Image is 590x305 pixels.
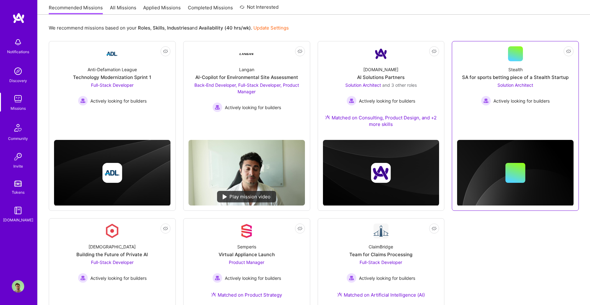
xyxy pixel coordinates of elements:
a: Not Interested [240,3,279,15]
b: Roles [138,25,150,31]
img: Actively looking for builders [78,273,88,283]
img: Company Logo [239,46,254,61]
a: Applied Missions [143,4,181,15]
b: Skills [153,25,165,31]
div: Community [8,135,28,142]
a: Update Settings [253,25,289,31]
span: Actively looking for builders [225,275,281,281]
img: Company Logo [374,224,388,238]
img: Ateam Purple Icon [337,292,342,297]
img: Company Logo [239,224,254,238]
span: Full-Stack Developer [360,260,402,265]
div: AI-Copilot for Environmental Site Assessment [195,74,298,81]
div: Tokens [12,189,25,196]
img: Actively looking for builders [212,273,222,283]
span: Actively looking for builders [359,98,415,104]
a: Company LogoAnti-Defamation LeagueTechnology Modernization Sprint 1Full-Stack Developer Actively ... [54,46,170,123]
a: Completed Missions [188,4,233,15]
div: Discovery [9,77,27,84]
div: Invite [13,163,23,169]
span: Back-End Developer, Full-Stack Developer, Product Manager [194,82,299,94]
img: Actively looking for builders [212,102,222,112]
span: Actively looking for builders [359,275,415,281]
img: bell [12,36,24,49]
div: Langan [239,66,254,73]
a: StealthSA for sports betting piece of a Stealth StartupSolution Architect Actively looking for bu... [457,46,574,123]
div: Semperis [237,243,256,250]
img: play [223,194,227,199]
a: Company LogoLanganAI-Copilot for Environmental Site AssessmentBack-End Developer, Full-Stack Deve... [188,46,305,135]
img: Company Logo [105,224,120,238]
div: Notifications [7,49,29,55]
img: discovery [12,65,24,77]
b: Industries [167,25,189,31]
img: guide book [12,204,24,217]
img: No Mission [188,140,305,206]
img: Actively looking for builders [347,96,356,106]
img: Company Logo [374,46,388,61]
div: Matched on Artificial Intelligence (AI) [337,292,425,298]
a: All Missions [110,4,136,15]
i: icon EyeClosed [566,49,571,54]
img: logo [12,12,25,24]
b: Availability (40 hrs/wk) [199,25,251,31]
span: Full-Stack Developer [91,82,134,88]
span: Actively looking for builders [225,104,281,111]
span: Actively looking for builders [90,98,147,104]
div: ClaimBridge [369,243,393,250]
img: Company logo [371,163,391,183]
img: User Avatar [12,280,24,293]
img: cover [457,140,574,206]
i: icon EyeClosed [163,49,168,54]
div: Anti-Defamation League [88,66,137,73]
div: Technology Modernization Sprint 1 [73,74,151,81]
div: Play mission video [217,191,276,202]
img: Actively looking for builders [78,96,88,106]
img: cover [54,140,170,206]
img: Actively looking for builders [481,96,491,106]
img: Community [11,120,25,135]
img: Ateam Purple Icon [211,292,216,297]
i: icon EyeClosed [432,49,437,54]
img: Company Logo [105,46,120,61]
div: AI Solutions Partners [357,74,405,81]
div: Matched on Consulting, Product Design, and +2 more skills [323,114,439,127]
span: Actively looking for builders [493,98,550,104]
div: [DOMAIN_NAME] [363,66,398,73]
img: teamwork [12,93,24,105]
div: Stealth [508,66,523,73]
div: [DEMOGRAPHIC_DATA] [88,243,136,250]
div: Virtual Appliance Launch [219,251,275,258]
i: icon EyeClosed [163,226,168,231]
span: Actively looking for builders [90,275,147,281]
img: tokens [14,181,22,187]
span: Solution Architect [345,82,381,88]
a: User Avatar [10,280,26,293]
div: SA for sports betting piece of a Stealth Startup [462,74,569,81]
img: Ateam Purple Icon [325,115,330,120]
a: Company Logo[DEMOGRAPHIC_DATA]Building the Future of Private AIFull-Stack Developer Actively look... [54,224,170,297]
img: cover [323,140,439,206]
img: Company logo [102,163,122,183]
i: icon EyeClosed [432,226,437,231]
div: Team for Claims Processing [349,251,412,258]
p: We recommend missions based on your , , and . [49,25,289,31]
div: Building the Future of Private AI [76,251,148,258]
div: Missions [11,105,26,112]
div: Matched on Product Strategy [211,292,282,298]
img: Invite [12,150,24,163]
span: Solution Architect [497,82,533,88]
div: [DOMAIN_NAME] [3,217,33,223]
i: icon EyeClosed [297,49,302,54]
span: and 3 other roles [382,82,417,88]
a: Company Logo[DOMAIN_NAME]AI Solutions PartnersSolution Architect and 3 other rolesActively lookin... [323,46,439,135]
a: Recommended Missions [49,4,103,15]
img: Actively looking for builders [347,273,356,283]
i: icon EyeClosed [297,226,302,231]
span: Full-Stack Developer [91,260,134,265]
span: Product Manager [229,260,264,265]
